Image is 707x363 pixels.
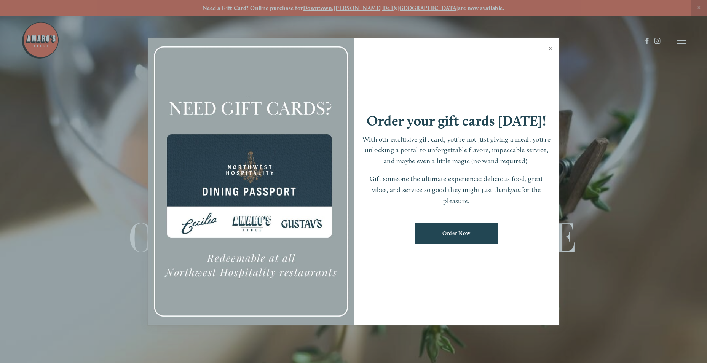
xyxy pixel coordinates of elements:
[361,134,552,167] p: With our exclusive gift card, you’re not just giving a meal; you’re unlocking a portal to unforge...
[361,174,552,206] p: Gift someone the ultimate experience: delicious food, great vibes, and service so good they might...
[367,114,546,128] h1: Order your gift cards [DATE]!
[415,223,498,244] a: Order Now
[543,39,558,60] a: Close
[511,186,521,194] em: you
